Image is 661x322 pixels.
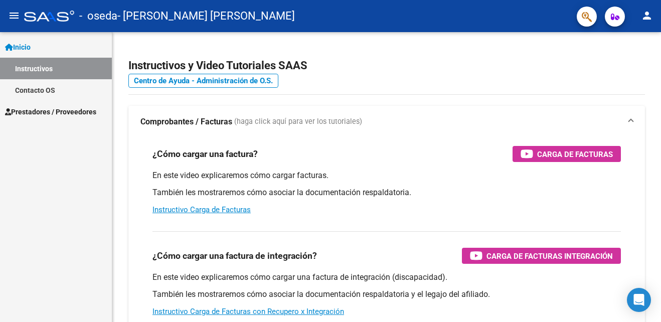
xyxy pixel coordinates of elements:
[5,42,31,53] span: Inicio
[513,146,621,162] button: Carga de Facturas
[234,116,362,127] span: (haga click aquí para ver los tutoriales)
[128,56,645,75] h2: Instructivos y Video Tutoriales SAAS
[152,307,344,316] a: Instructivo Carga de Facturas con Recupero x Integración
[641,10,653,22] mat-icon: person
[462,248,621,264] button: Carga de Facturas Integración
[152,170,621,181] p: En este video explicaremos cómo cargar facturas.
[537,148,613,160] span: Carga de Facturas
[152,272,621,283] p: En este video explicaremos cómo cargar una factura de integración (discapacidad).
[79,5,117,27] span: - oseda
[486,250,613,262] span: Carga de Facturas Integración
[128,74,278,88] a: Centro de Ayuda - Administración de O.S.
[627,288,651,312] div: Open Intercom Messenger
[8,10,20,22] mat-icon: menu
[128,106,645,138] mat-expansion-panel-header: Comprobantes / Facturas (haga click aquí para ver los tutoriales)
[152,187,621,198] p: También les mostraremos cómo asociar la documentación respaldatoria.
[152,249,317,263] h3: ¿Cómo cargar una factura de integración?
[152,147,258,161] h3: ¿Cómo cargar una factura?
[140,116,232,127] strong: Comprobantes / Facturas
[152,289,621,300] p: También les mostraremos cómo asociar la documentación respaldatoria y el legajo del afiliado.
[152,205,251,214] a: Instructivo Carga de Facturas
[117,5,295,27] span: - [PERSON_NAME] [PERSON_NAME]
[5,106,96,117] span: Prestadores / Proveedores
